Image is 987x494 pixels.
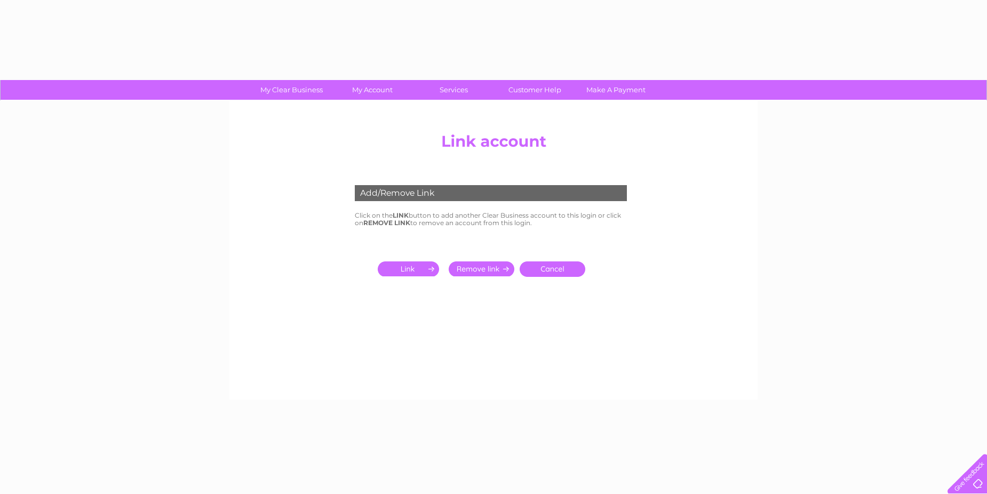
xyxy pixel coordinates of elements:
[491,80,579,100] a: Customer Help
[393,211,409,219] b: LINK
[410,80,498,100] a: Services
[248,80,336,100] a: My Clear Business
[355,185,627,201] div: Add/Remove Link
[378,261,443,276] input: Submit
[363,219,410,227] b: REMOVE LINK
[520,261,585,277] a: Cancel
[352,209,635,229] td: Click on the button to add another Clear Business account to this login or click on to remove an ...
[572,80,660,100] a: Make A Payment
[329,80,417,100] a: My Account
[449,261,514,276] input: Submit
